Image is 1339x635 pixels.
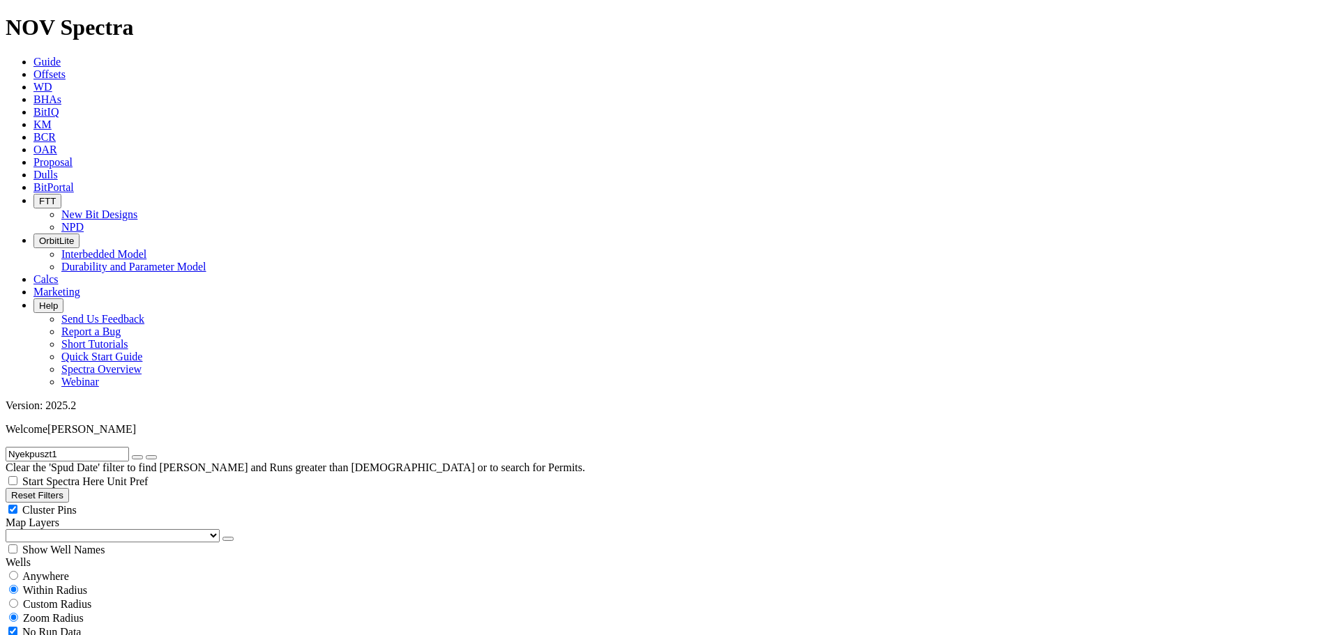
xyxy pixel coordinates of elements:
span: Show Well Names [22,544,105,556]
a: Calcs [33,273,59,285]
a: NPD [61,221,84,233]
span: Start Spectra Here [22,475,104,487]
a: WD [33,81,52,93]
span: Map Layers [6,517,59,528]
a: New Bit Designs [61,208,137,220]
a: BitIQ [33,106,59,118]
input: Search [6,447,129,461]
a: Report a Bug [61,326,121,337]
span: Cluster Pins [22,504,77,516]
button: Help [33,298,63,313]
input: Start Spectra Here [8,476,17,485]
span: Unit Pref [107,475,148,487]
a: Webinar [61,376,99,388]
span: Custom Radius [23,598,91,610]
p: Welcome [6,423,1333,436]
h1: NOV Spectra [6,15,1333,40]
span: [PERSON_NAME] [47,423,136,435]
a: OAR [33,144,57,155]
a: BCR [33,131,56,143]
div: Wells [6,556,1333,569]
a: Offsets [33,68,66,80]
span: Clear the 'Spud Date' filter to find [PERSON_NAME] and Runs greater than [DEMOGRAPHIC_DATA] or to... [6,461,585,473]
a: KM [33,118,52,130]
a: Marketing [33,286,80,298]
a: Spectra Overview [61,363,142,375]
span: OrbitLite [39,236,74,246]
a: Durability and Parameter Model [61,261,206,273]
span: Zoom Radius [23,612,84,624]
a: Proposal [33,156,73,168]
a: Interbedded Model [61,248,146,260]
span: Within Radius [23,584,87,596]
button: FTT [33,194,61,208]
a: Quick Start Guide [61,351,142,362]
span: Help [39,300,58,311]
a: BitPortal [33,181,74,193]
button: Reset Filters [6,488,69,503]
a: Send Us Feedback [61,313,144,325]
span: Anywhere [22,570,69,582]
a: Short Tutorials [61,338,128,350]
a: BHAs [33,93,61,105]
a: Guide [33,56,61,68]
button: OrbitLite [33,234,80,248]
div: Version: 2025.2 [6,399,1333,412]
span: FTT [39,196,56,206]
a: Dulls [33,169,58,181]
